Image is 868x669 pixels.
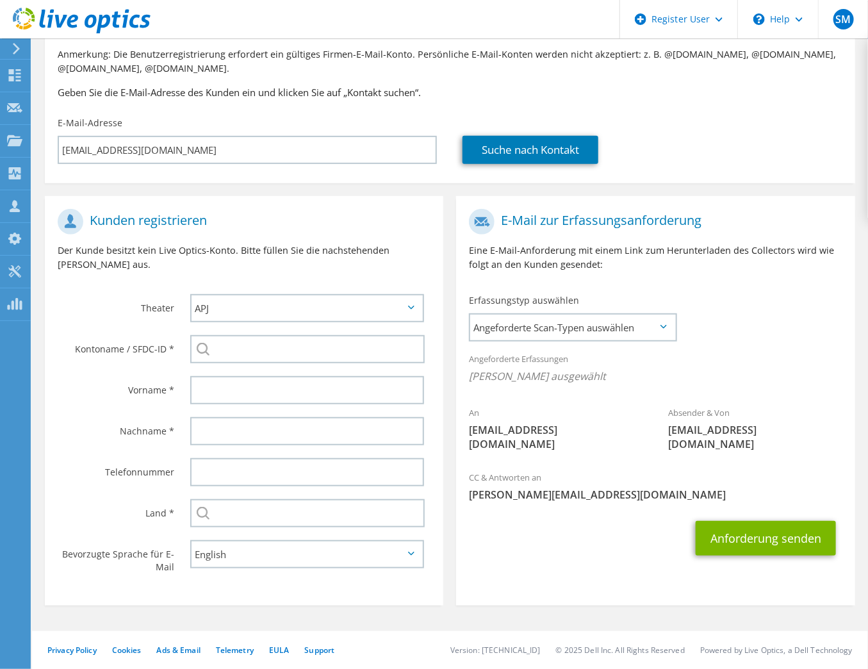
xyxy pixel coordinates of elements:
[157,645,201,656] a: Ads & Email
[216,645,254,656] a: Telemetry
[58,417,174,438] label: Nachname *
[58,540,174,574] label: Bevorzugte Sprache für E-Mail
[58,244,430,272] p: Der Kunde besitzt kein Live Optics-Konto. Bitte füllen Sie die nachstehenden [PERSON_NAME] aus.
[58,117,122,129] label: E-Mail-Adresse
[556,645,685,656] li: © 2025 Dell Inc. All Rights Reserved
[58,294,174,315] label: Theater
[456,345,855,393] div: Angeforderte Erfassungen
[700,645,853,656] li: Powered by Live Optics, a Dell Technology
[469,488,842,502] span: [PERSON_NAME][EMAIL_ADDRESS][DOMAIN_NAME]
[463,136,598,164] a: Suche nach Kontakt
[58,209,424,235] h1: Kunden registrieren
[47,645,97,656] a: Privacy Policy
[456,399,655,458] div: An
[469,423,643,451] span: [EMAIL_ADDRESS][DOMAIN_NAME]
[58,376,174,397] label: Vorname *
[753,13,765,25] svg: \n
[58,335,174,356] label: Kontoname / SFDC-ID *
[656,399,855,458] div: Absender & Von
[58,47,842,76] p: Anmerkung: Die Benutzerregistrierung erfordert ein gültiges Firmen-E-Mail-Konto. Persönliche E-Ma...
[304,645,334,656] a: Support
[450,645,541,656] li: Version: [TECHNICAL_ID]
[469,294,579,307] label: Erfassungstyp auswählen
[469,244,842,272] p: Eine E-Mail-Anforderung mit einem Link zum Herunterladen des Collectors wird wie folgt an den Kun...
[456,464,855,508] div: CC & Antworten an
[696,521,836,556] button: Anforderung senden
[833,9,854,29] span: SM
[469,209,835,235] h1: E-Mail zur Erfassungsanforderung
[470,315,675,340] span: Angeforderte Scan-Typen auswählen
[112,645,142,656] a: Cookies
[58,499,174,520] label: Land *
[58,85,842,99] h3: Geben Sie die E-Mail-Adresse des Kunden ein und klicken Sie auf „Kontakt suchen“.
[469,369,842,383] span: [PERSON_NAME] ausgewählt
[669,423,842,451] span: [EMAIL_ADDRESS][DOMAIN_NAME]
[269,645,289,656] a: EULA
[58,458,174,479] label: Telefonnummer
